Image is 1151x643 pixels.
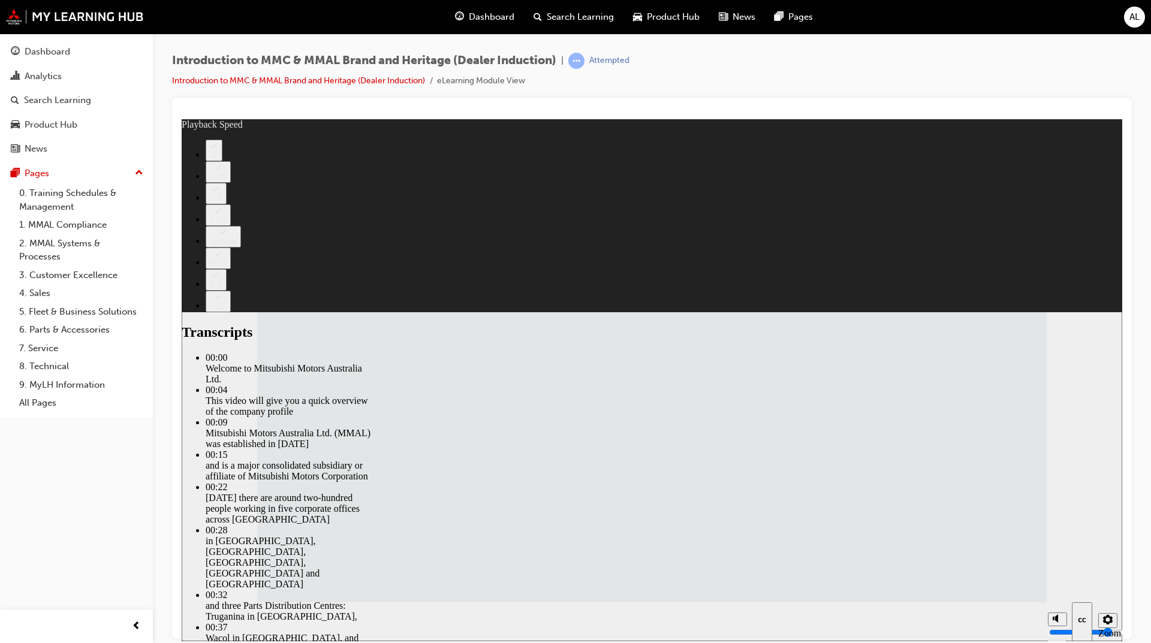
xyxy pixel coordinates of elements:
div: Analytics [25,70,62,83]
span: Dashboard [469,10,514,24]
span: car-icon [11,120,20,131]
a: 6. Parts & Accessories [14,321,148,339]
div: News [25,142,47,156]
span: search-icon [11,95,19,106]
span: car-icon [633,10,642,25]
a: 1. MMAL Compliance [14,216,148,234]
a: 5. Fleet & Business Solutions [14,303,148,321]
span: Search Learning [547,10,614,24]
span: pages-icon [775,10,784,25]
span: search-icon [534,10,542,25]
a: guage-iconDashboard [445,5,524,29]
div: Pages [25,167,49,180]
span: | [561,54,564,68]
div: 2 [29,31,36,40]
a: search-iconSearch Learning [524,5,623,29]
a: All Pages [14,394,148,412]
button: AL [1124,7,1145,28]
button: DashboardAnalyticsSearch LearningProduct HubNews [5,38,148,162]
span: news-icon [719,10,728,25]
a: Analytics [5,65,148,87]
span: News [733,10,755,24]
span: Introduction to MMC & MMAL Brand and Heritage (Dealer Induction) [172,54,556,68]
a: Product Hub [5,114,148,136]
a: 4. Sales [14,284,148,303]
span: Pages [788,10,813,24]
button: 2 [24,20,41,42]
a: 2. MMAL Systems & Processes [14,234,148,266]
img: mmal [6,9,144,25]
div: Dashboard [25,45,70,59]
div: Product Hub [25,118,77,132]
div: Wacol in [GEOGRAPHIC_DATA], and [GEOGRAPHIC_DATA] in [GEOGRAPHIC_DATA] [24,514,192,546]
span: news-icon [11,144,20,155]
span: guage-icon [455,10,464,25]
a: 7. Service [14,339,148,358]
span: pages-icon [11,168,20,179]
span: Product Hub [647,10,700,24]
a: Dashboard [5,41,148,63]
span: prev-icon [132,619,141,634]
li: eLearning Module View [437,74,525,88]
span: up-icon [135,165,143,181]
a: pages-iconPages [765,5,822,29]
a: Introduction to MMC & MMAL Brand and Heritage (Dealer Induction) [172,76,425,86]
a: 9. MyLH Information [14,376,148,394]
span: learningRecordVerb_ATTEMPT-icon [568,53,584,69]
a: car-iconProduct Hub [623,5,709,29]
a: Search Learning [5,89,148,111]
span: chart-icon [11,71,20,82]
div: Search Learning [24,93,91,107]
a: news-iconNews [709,5,765,29]
a: 3. Customer Excellence [14,266,148,285]
div: 00:37 [24,503,192,514]
div: Attempted [589,55,629,67]
button: Pages [5,162,148,185]
span: AL [1129,10,1140,24]
a: 0. Training Schedules & Management [14,184,148,216]
a: News [5,138,148,160]
a: 8. Technical [14,357,148,376]
div: and three Parts Distribution Centres: Truganina in [GEOGRAPHIC_DATA], [24,481,192,503]
span: guage-icon [11,47,20,58]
